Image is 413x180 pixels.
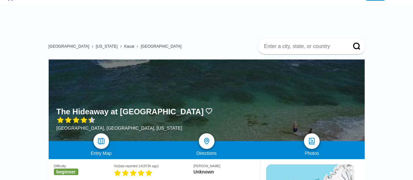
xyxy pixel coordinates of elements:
[308,137,316,145] img: photos
[56,107,204,116] h1: The Hideaway at [GEOGRAPHIC_DATA]
[137,44,138,49] span: ›
[92,44,93,49] span: ›
[96,44,118,49] a: [US_STATE]
[259,151,365,156] div: Photos
[193,169,255,174] div: Unknown
[263,43,344,50] input: Enter a city, state, or country
[199,133,214,149] a: directions
[49,44,89,49] a: [GEOGRAPHIC_DATA]
[203,137,211,145] img: directions
[120,44,121,49] span: ›
[114,164,193,168] div: Viz (last reported 141973h ago)
[54,4,365,33] iframe: Advertisement
[54,164,114,168] div: Difficulty
[141,44,182,49] a: [GEOGRAPHIC_DATA]
[154,151,259,156] div: Directions
[193,164,255,168] div: [PERSON_NAME]
[304,133,320,149] a: photos
[97,137,105,145] img: map
[93,133,109,149] a: map
[54,169,78,175] span: beginner
[56,125,213,131] div: [GEOGRAPHIC_DATA], [GEOGRAPHIC_DATA], [US_STATE]
[49,151,154,156] div: Entry Map
[124,44,134,49] a: Kauai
